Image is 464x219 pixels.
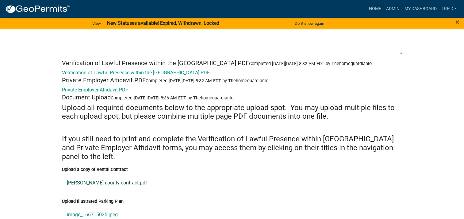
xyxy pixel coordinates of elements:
[62,87,128,93] a: Private Employer Affidavit PDF
[402,3,439,15] a: My Dashboard
[146,78,268,84] span: Completed [DATE][DATE] 8:32 AM EDT by Thehomeguardianlo
[62,70,210,76] a: Verification of Lawful Presence within the [GEOGRAPHIC_DATA] PDF
[62,168,128,172] label: Upload a copy of Rental Contract
[455,18,459,26] span: ×
[62,103,402,121] h4: Upload all required documents below to the appropriate upload spot. You may upload multiple files...
[383,3,402,15] a: Admin
[62,176,402,190] a: [PERSON_NAME] county contract.pdf
[292,18,327,28] button: Don't show again
[62,135,402,161] h4: If you still need to print and complete the Verification of Lawful Presence within [GEOGRAPHIC_DA...
[90,18,103,28] a: View
[107,20,219,26] strong: New Statuses available! Expired, Withdrawn, Locked
[62,199,124,204] label: Upload Illustrated Parking Plan
[439,3,459,15] a: LREID
[62,59,402,67] h5: Verification of Lawful Presence within the [GEOGRAPHIC_DATA] PDF
[366,3,383,15] a: Home
[249,61,372,66] span: Completed [DATE][DATE] 8:32 AM EDT by Thehomeguardianlo
[62,13,402,54] textarea: Renewal
[111,95,233,101] span: Completed [DATE][DATE] 8:36 AM EDT by Thehomeguardianlo
[455,18,459,26] button: Close
[62,76,402,84] h5: Private Employer Affidavit PDF
[62,94,402,101] h5: Document Upload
